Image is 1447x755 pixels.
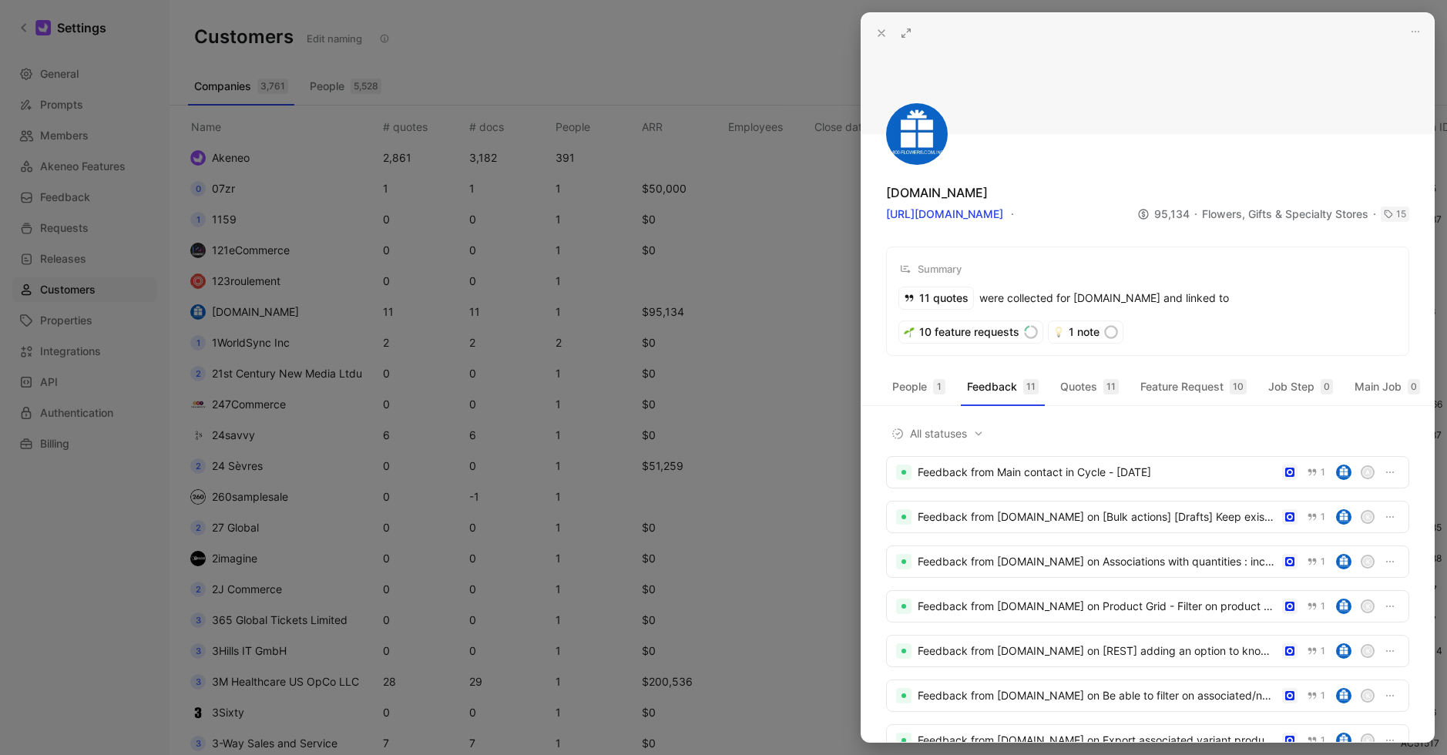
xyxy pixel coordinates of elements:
[933,379,945,394] div: 1
[918,686,1276,705] div: Feedback from [DOMAIN_NAME] on Be able to filter on associated/not associated products
[1336,688,1351,703] img: 1800flowers.com
[1321,691,1325,700] span: 1
[1304,687,1328,704] button: 1
[886,679,1409,712] a: Feedback from [DOMAIN_NAME] on Be able to filter on associated/not associated products1K
[904,327,915,337] img: 🌱
[1321,512,1325,522] span: 1
[1321,602,1325,611] span: 1
[1336,465,1351,480] img: 1800flowers.com
[1230,379,1247,394] div: 10
[1362,735,1373,746] div: K
[1304,464,1328,481] button: 1
[1053,327,1064,337] img: 💡
[1336,554,1351,569] img: 1800flowers.com
[1137,205,1202,223] div: 95,134
[1304,643,1328,659] button: 1
[1304,553,1328,570] button: 1
[1304,508,1328,525] button: 1
[1408,379,1420,394] div: 0
[886,207,1003,220] a: [URL][DOMAIN_NAME]
[886,545,1409,578] a: Feedback from [DOMAIN_NAME] on Associations with quantities : increase the current limitation (10...
[918,552,1276,571] div: Feedback from [DOMAIN_NAME] on Associations with quantities : increase the current limitation (100).
[891,424,984,443] span: All statuses
[1336,733,1351,748] img: 1800flowers.com
[1103,379,1119,394] div: 11
[1304,598,1328,615] button: 1
[918,463,1276,482] div: Feedback from Main contact in Cycle - [DATE]
[1321,646,1325,656] span: 1
[1362,601,1373,612] div: K
[886,103,948,165] img: logo
[899,287,973,309] div: 11 quotes
[1348,374,1426,399] button: Main Job
[886,424,989,444] button: All statuses
[886,183,988,202] div: [DOMAIN_NAME]
[1336,643,1351,659] img: 1800flowers.com
[1321,379,1333,394] div: 0
[886,590,1409,622] a: Feedback from [DOMAIN_NAME] on Product Grid - Filter on product association types1K
[899,287,1229,309] div: were collected for [DOMAIN_NAME] and linked to
[1396,206,1406,222] div: 15
[1054,374,1125,399] button: Quotes
[1362,556,1373,567] div: K
[1134,374,1253,399] button: Feature Request
[1321,736,1325,745] span: 1
[1304,732,1328,749] button: 1
[1362,467,1373,478] div: A
[1362,512,1373,522] div: K
[918,508,1276,526] div: Feedback from [DOMAIN_NAME] on [Bulk actions] [Drafts] Keep existing draft while editing product ...
[899,321,1042,343] div: 10 feature requests
[1023,379,1039,394] div: 11
[1362,690,1373,701] div: K
[1321,557,1325,566] span: 1
[1202,205,1381,223] div: Flowers, Gifts & Specialty Stores
[918,597,1276,616] div: Feedback from [DOMAIN_NAME] on Product Grid - Filter on product association types
[886,501,1409,533] a: Feedback from [DOMAIN_NAME] on [Bulk actions] [Drafts] Keep existing draft while editing product ...
[918,642,1276,660] div: Feedback from [DOMAIN_NAME] on [REST] adding an option to know whether a product is associated wi...
[899,260,962,278] div: Summary
[918,731,1276,750] div: Feedback from [DOMAIN_NAME] on Export associated variant products when using the quick export
[961,374,1045,399] button: Feedback
[886,635,1409,667] a: Feedback from [DOMAIN_NAME] on [REST] adding an option to know whether a product is associated wi...
[886,374,952,399] button: People
[1362,646,1373,656] div: K
[1321,468,1325,477] span: 1
[1049,321,1123,343] div: 1 note
[886,456,1409,488] a: Feedback from Main contact in Cycle - [DATE]1A
[1262,374,1339,399] button: Job Step
[1336,509,1351,525] img: 1800flowers.com
[1336,599,1351,614] img: 1800flowers.com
